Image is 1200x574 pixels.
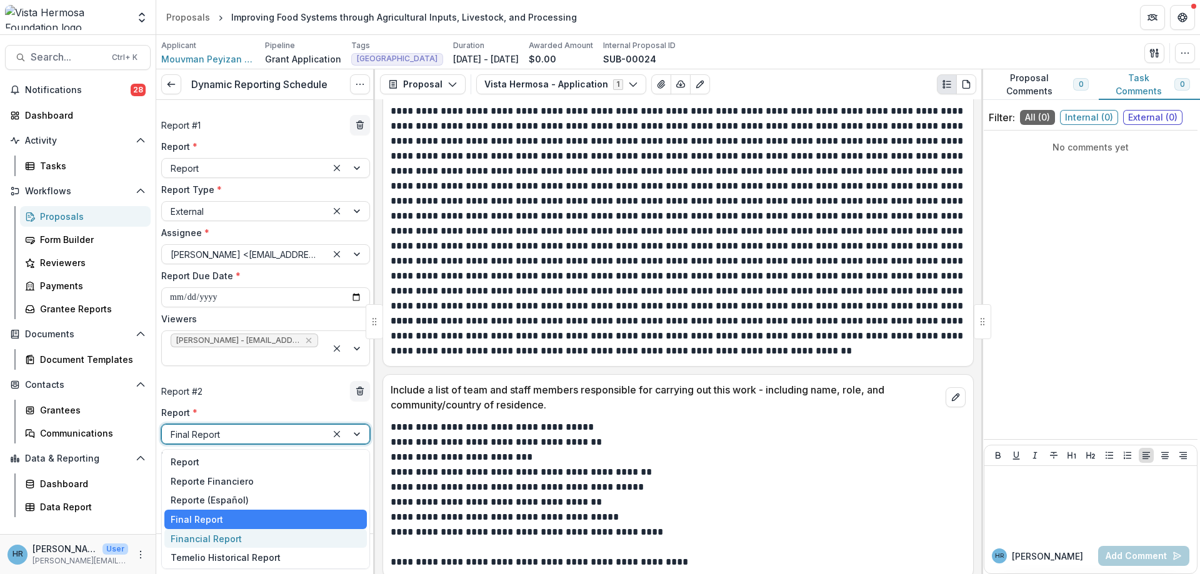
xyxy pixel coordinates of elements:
button: Open entity switcher [133,5,151,30]
button: delete [350,381,370,401]
p: [PERSON_NAME][EMAIL_ADDRESS][DOMAIN_NAME] [32,555,128,567]
button: PDF view [956,74,976,94]
p: No comments yet [989,141,1192,154]
a: Proposals [161,8,215,26]
p: Awarded Amount [529,40,593,51]
button: Vista Hermosa - Application1 [476,74,646,94]
button: Bullet List [1102,448,1117,463]
span: [PERSON_NAME] - [EMAIL_ADDRESS][DOMAIN_NAME] [176,336,300,345]
button: Search... [5,45,151,70]
a: Mouvman Peyizan 3eme Kanperin (MP3K) [161,52,255,66]
p: Pipeline [265,40,295,51]
p: [PERSON_NAME] [32,542,97,555]
div: Communications [40,427,141,440]
a: Form Builder [20,229,151,250]
div: Proposals [166,11,210,24]
button: Italicize [1027,448,1042,463]
label: Report [161,140,362,153]
div: Tasks [40,159,141,172]
div: Clear selected options [329,204,344,219]
button: Heading 2 [1083,448,1098,463]
button: View Attached Files [651,74,671,94]
button: Notifications28 [5,80,151,100]
div: Dashboard [40,477,141,490]
div: Document Templates [40,353,141,366]
span: 0 [1180,80,1184,89]
span: 28 [131,84,146,96]
a: Document Templates [20,349,151,370]
button: delete [350,115,370,135]
button: Open Data & Reporting [5,448,151,468]
p: Filter: [989,110,1015,125]
button: Open Activity [5,131,151,151]
p: Include a list of team and staff members responsible for carrying out this work - including name,... [391,382,941,412]
div: Proposals [40,210,141,223]
button: More [133,547,148,562]
a: Reviewers [20,252,151,273]
div: Clear selected options [329,161,344,176]
div: Payments [40,279,141,292]
p: SUB-00024 [603,52,656,66]
label: Report Due Date [161,269,362,282]
a: Grantee Reports [20,299,151,319]
a: Grantees [20,400,151,420]
span: 0 [1079,80,1083,89]
span: Data & Reporting [25,453,131,464]
p: Tags [351,40,370,51]
div: Reporte (Español) [164,491,367,510]
span: Internal ( 0 ) [1060,110,1118,125]
div: Clear selected options [329,427,344,442]
button: Align Left [1139,448,1154,463]
button: Plaintext view [937,74,957,94]
span: Search... [31,51,104,63]
div: Form Builder [40,233,141,246]
button: edit [946,387,966,407]
p: User [102,543,128,555]
button: Proposal Comments [981,69,1099,100]
span: All ( 0 ) [1020,110,1055,125]
p: Report # 1 [161,119,201,132]
button: Bold [991,448,1006,463]
a: Dashboard [5,105,151,126]
div: Clear selected options [329,341,344,356]
div: Hannah Roosendaal [995,553,1004,559]
span: External ( 0 ) [1123,110,1182,125]
div: Grantee Reports [40,302,141,315]
h3: Dynamic Reporting Schedule [191,79,327,91]
div: Report [164,452,367,472]
button: Align Right [1176,448,1191,463]
div: Grantees [40,403,141,417]
button: Task Comments [1099,69,1200,100]
p: Grant Application [265,52,341,66]
a: Dashboard [20,473,151,494]
div: Final Report [164,510,367,529]
button: Proposal [380,74,466,94]
a: Communications [20,423,151,443]
p: Duration [453,40,484,51]
div: Clear selected options [329,247,344,262]
div: Hannah Roosendaal [12,550,23,558]
button: Add Comment [1098,546,1189,566]
p: Internal Proposal ID [603,40,676,51]
p: [DATE] - [DATE] [453,52,519,66]
div: Remove Jerry Martinez - jerrym@vhfoundation.org [304,334,314,347]
span: Contacts [25,380,131,390]
div: Improving Food Systems through Agricultural Inputs, Livestock, and Processing [231,11,577,24]
a: Payments [20,275,151,296]
p: [PERSON_NAME] [1012,550,1083,563]
button: Align Center [1157,448,1172,463]
div: Temelio Historical Report [164,548,367,567]
p: Report # 2 [161,385,202,398]
button: Edit as form [690,74,710,94]
nav: breadcrumb [161,8,582,26]
span: Documents [25,329,131,340]
div: Financial Report [164,529,367,548]
button: Heading 1 [1064,448,1079,463]
label: Report Type [161,183,362,196]
button: Strike [1046,448,1061,463]
a: Tasks [20,156,151,176]
button: Open Documents [5,324,151,344]
button: Underline [1009,448,1024,463]
span: Activity [25,136,131,146]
